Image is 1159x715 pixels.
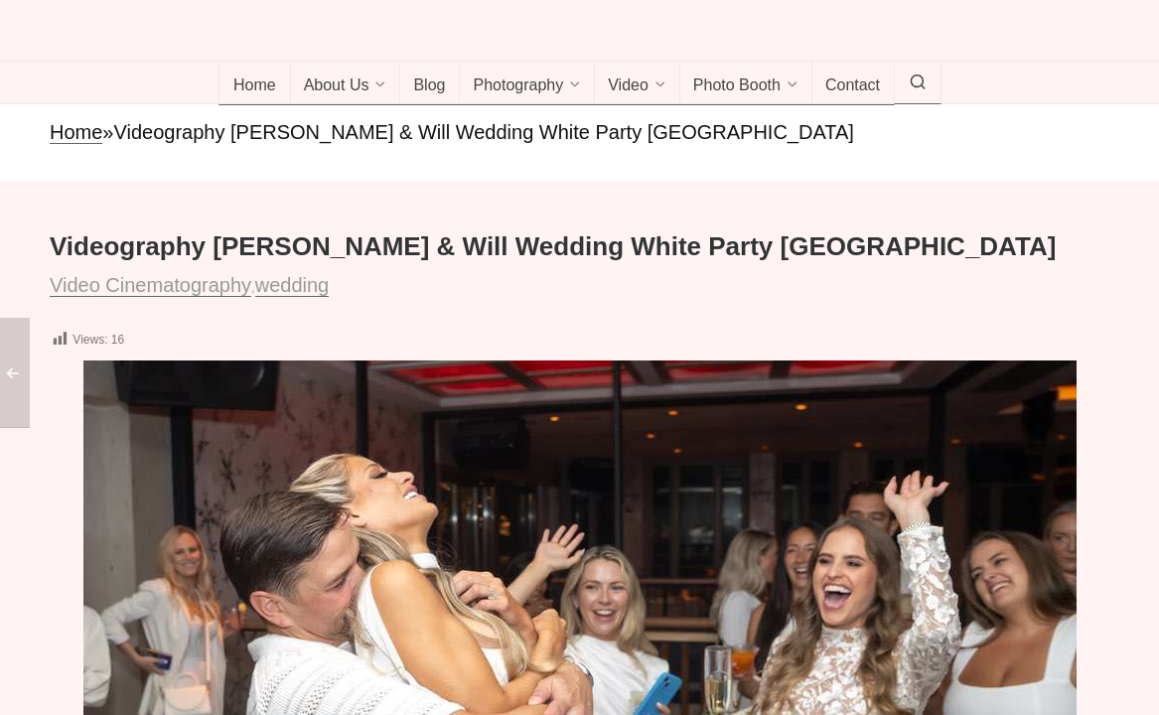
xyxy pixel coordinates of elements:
a: Contact [811,62,895,105]
span: 16 [111,333,124,347]
a: Video Cinematography [50,274,251,297]
a: Photo Booth [679,62,812,105]
span: Blog [413,76,445,96]
span: Contact [825,76,880,96]
span: Views: [72,333,107,347]
nav: breadcrumbs [50,119,1109,146]
a: Video [594,62,680,105]
span: , [50,280,337,295]
span: » [102,121,113,143]
span: About Us [304,76,369,96]
span: Photo Booth [693,76,781,96]
a: Photography [459,62,595,105]
span: Home [233,76,276,96]
span: Videography [PERSON_NAME] & Will Wedding White Party [GEOGRAPHIC_DATA] [113,121,853,143]
a: Home [218,62,291,105]
span: Video [608,76,649,96]
span: Photography [473,76,563,96]
h1: Videography [PERSON_NAME] & Will Wedding White Party [GEOGRAPHIC_DATA] [50,230,1109,264]
a: Blog [399,62,460,105]
a: Home [50,121,102,144]
a: About Us [290,62,401,105]
a: wedding [255,274,330,297]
